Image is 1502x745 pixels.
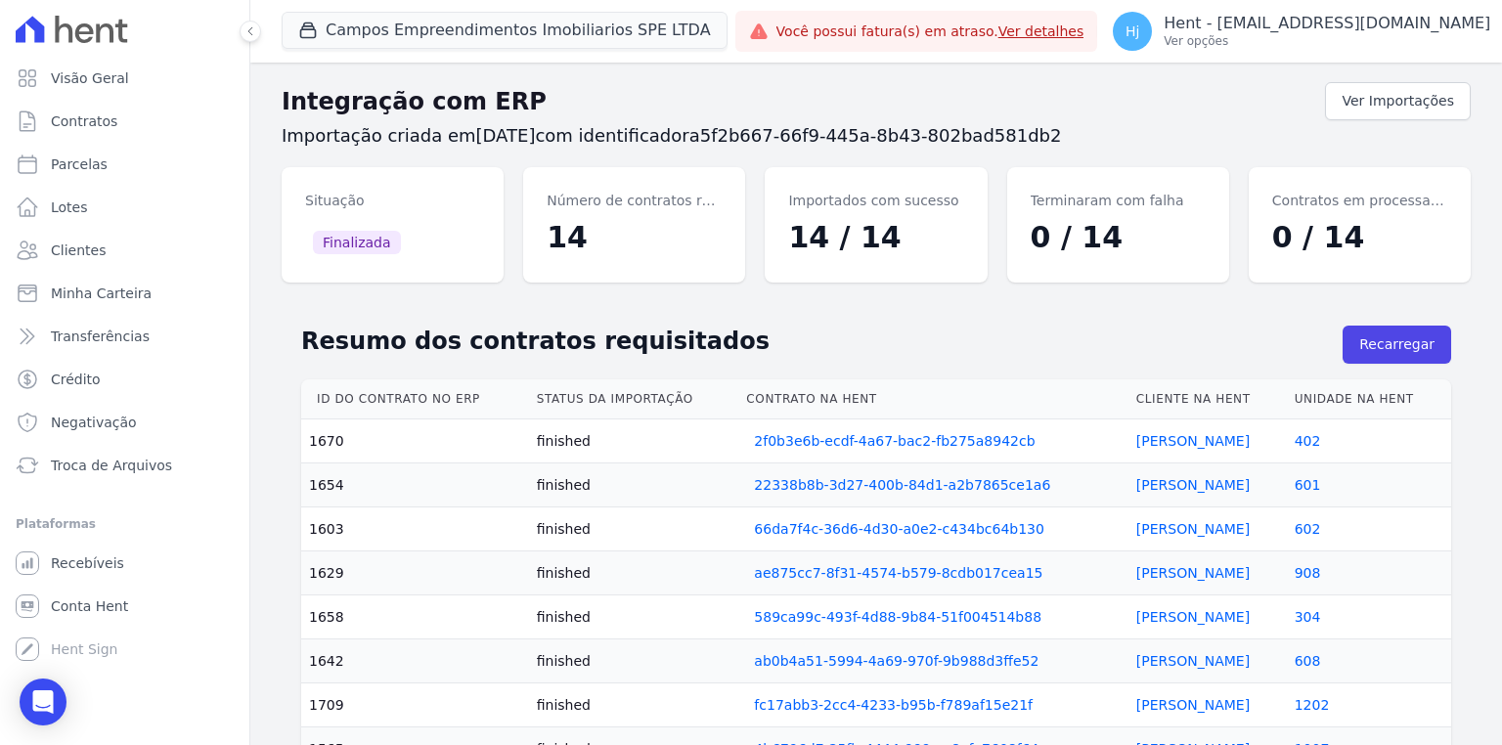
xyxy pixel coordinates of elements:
[1287,379,1451,419] th: Unidade na Hent
[51,413,137,432] span: Negativação
[754,607,1041,627] a: 589ca99c-493f-4d88-9b84-51f004514b88
[529,507,739,551] td: finished
[1136,565,1250,581] a: [PERSON_NAME]
[51,327,150,346] span: Transferências
[1295,653,1321,669] a: 608
[301,419,529,463] td: 1670
[529,379,739,419] th: Status da importação
[8,587,242,626] a: Conta Hent
[8,231,242,270] a: Clientes
[301,683,529,727] td: 1709
[301,324,1343,359] h2: Resumo dos contratos requisitados
[313,231,401,254] span: Finalizada
[8,102,242,141] a: Contratos
[51,68,129,88] span: Visão Geral
[301,551,529,595] td: 1629
[8,403,242,442] a: Negativação
[301,379,529,419] th: Id do contrato no ERP
[20,679,66,725] div: Open Intercom Messenger
[282,84,1325,119] h2: Integração com ERP
[301,507,529,551] td: 1603
[1136,477,1250,493] a: [PERSON_NAME]
[1136,609,1250,625] a: [PERSON_NAME]
[301,463,529,507] td: 1654
[51,111,117,131] span: Contratos
[529,419,739,463] td: finished
[776,22,1084,42] span: Você possui fatura(s) em atraso.
[282,124,1471,148] h3: Importação criada em com identificador
[1164,14,1490,33] p: Hent - [EMAIL_ADDRESS][DOMAIN_NAME]
[529,551,739,595] td: finished
[8,274,242,313] a: Minha Carteira
[51,241,106,260] span: Clientes
[282,12,728,49] button: Campos Empreendimentos Imobiliarios SPE LTDA
[754,651,1038,671] a: ab0b4a51-5994-4a69-970f-9b988d3ffe52
[1295,697,1330,713] a: 1202
[1136,697,1250,713] a: [PERSON_NAME]
[1164,33,1490,49] p: Ver opções
[8,145,242,184] a: Parcelas
[529,683,739,727] td: finished
[998,23,1084,39] a: Ver detalhes
[8,59,242,98] a: Visão Geral
[529,595,739,639] td: finished
[754,519,1044,539] a: 66da7f4c-36d6-4d30-a0e2-c434bc64b130
[788,215,963,259] dd: 14 / 14
[51,154,108,174] span: Parcelas
[754,695,1033,715] a: fc17abb3-2cc4-4233-b95b-f789af15e21f
[1136,521,1250,537] a: [PERSON_NAME]
[754,431,1035,451] a: 2f0b3e6b-ecdf-4a67-bac2-fb275a8942cb
[8,360,242,399] a: Crédito
[529,463,739,507] td: finished
[1295,609,1321,625] a: 304
[305,191,480,211] dt: Situação
[51,370,101,389] span: Crédito
[1272,215,1447,259] dd: 0 / 14
[1128,379,1287,419] th: Cliente na Hent
[8,317,242,356] a: Transferências
[16,512,234,536] div: Plataformas
[738,379,1127,419] th: Contrato na Hent
[51,553,124,573] span: Recebíveis
[788,191,963,211] dt: Importados com sucesso
[1295,433,1321,449] a: 402
[1343,326,1451,364] button: Recarregar
[1136,653,1250,669] a: [PERSON_NAME]
[8,188,242,227] a: Lotes
[51,197,88,217] span: Lotes
[1272,191,1447,211] dt: Contratos em processamento
[301,639,529,683] td: 1642
[754,475,1050,495] a: 22338b8b-3d27-400b-84d1-a2b7865ce1a6
[476,125,536,146] span: [DATE]
[1031,215,1206,259] dd: 0 / 14
[51,596,128,616] span: Conta Hent
[8,446,242,485] a: Troca de Arquivos
[689,125,1062,146] span: a5f2b667-66f9-445a-8b43-802bad581db2
[1126,24,1139,38] span: Hj
[547,215,722,259] dd: 14
[1295,477,1321,493] a: 601
[547,191,722,211] dt: Número de contratos requisitados
[51,456,172,475] span: Troca de Arquivos
[754,563,1042,583] a: ae875cc7-8f31-4574-b579-8cdb017cea15
[1325,82,1471,120] a: Ver Importações
[301,595,529,639] td: 1658
[1295,565,1321,581] a: 908
[51,284,152,303] span: Minha Carteira
[1031,191,1206,211] dt: Terminaram com falha
[8,544,242,583] a: Recebíveis
[1295,521,1321,537] a: 602
[1136,433,1250,449] a: [PERSON_NAME]
[529,639,739,683] td: finished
